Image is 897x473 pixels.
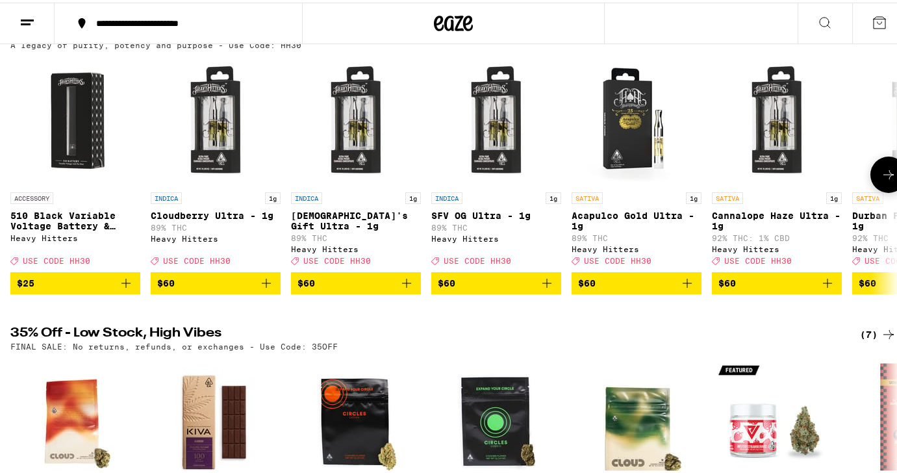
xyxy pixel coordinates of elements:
[10,270,140,292] button: Add to bag
[572,53,701,269] a: Open page for Acapulco Gold Ultra - 1g from Heavy Hitters
[151,208,281,218] p: Cloudberry Ultra - 1g
[431,232,561,240] div: Heavy Hitters
[431,208,561,218] p: SFV OG Ultra - 1g
[151,232,281,240] div: Heavy Hitters
[438,275,455,286] span: $60
[712,208,842,229] p: Cannalope Haze Ultra - 1g
[23,255,90,263] span: USE CODE HH30
[151,270,281,292] button: Add to bag
[10,190,53,201] p: ACCESSORY
[431,53,561,183] img: Heavy Hitters - SFV OG Ultra - 1g
[405,190,421,201] p: 1g
[546,190,561,201] p: 1g
[10,208,140,229] p: 510 Black Variable Voltage Battery & Charger
[297,275,315,286] span: $60
[852,190,883,201] p: SATIVA
[859,275,876,286] span: $60
[686,190,701,201] p: 1g
[572,190,603,201] p: SATIVA
[584,255,651,263] span: USE CODE HH30
[151,190,182,201] p: INDICA
[10,53,140,183] img: Heavy Hitters - 510 Black Variable Voltage Battery & Charger
[860,324,896,340] a: (7)
[151,221,281,229] p: 89% THC
[151,53,281,269] a: Open page for Cloudberry Ultra - 1g from Heavy Hitters
[572,231,701,240] p: 89% THC
[8,9,94,19] span: Hi. Need any help?
[265,190,281,201] p: 1g
[10,324,833,340] h2: 35% Off - Low Stock, High Vibes
[578,275,596,286] span: $60
[572,270,701,292] button: Add to bag
[10,53,140,269] a: Open page for 510 Black Variable Voltage Battery & Charger from Heavy Hitters
[431,53,561,269] a: Open page for SFV OG Ultra - 1g from Heavy Hitters
[431,221,561,229] p: 89% THC
[572,242,701,251] div: Heavy Hitters
[431,270,561,292] button: Add to bag
[291,53,421,269] a: Open page for God's Gift Ultra - 1g from Heavy Hitters
[712,53,842,183] img: Heavy Hitters - Cannalope Haze Ultra - 1g
[712,53,842,269] a: Open page for Cannalope Haze Ultra - 1g from Heavy Hitters
[157,275,175,286] span: $60
[712,270,842,292] button: Add to bag
[291,242,421,251] div: Heavy Hitters
[572,208,701,229] p: Acapulco Gold Ultra - 1g
[712,231,842,240] p: 92% THC: 1% CBD
[151,53,281,183] img: Heavy Hitters - Cloudberry Ultra - 1g
[712,242,842,251] div: Heavy Hitters
[572,53,701,183] img: Heavy Hitters - Acapulco Gold Ultra - 1g
[712,190,743,201] p: SATIVA
[444,255,511,263] span: USE CODE HH30
[17,275,34,286] span: $25
[291,208,421,229] p: [DEMOGRAPHIC_DATA]'s Gift Ultra - 1g
[303,255,371,263] span: USE CODE HH30
[291,231,421,240] p: 89% THC
[718,275,736,286] span: $60
[10,38,301,47] p: A legacy of purity, potency and purpose - Use Code: HH30
[291,53,421,183] img: Heavy Hitters - God's Gift Ultra - 1g
[826,190,842,201] p: 1g
[291,270,421,292] button: Add to bag
[10,340,338,348] p: FINAL SALE: No returns, refunds, or exchanges - Use Code: 35OFF
[724,255,792,263] span: USE CODE HH30
[10,231,140,240] div: Heavy Hitters
[291,190,322,201] p: INDICA
[431,190,462,201] p: INDICA
[163,255,231,263] span: USE CODE HH30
